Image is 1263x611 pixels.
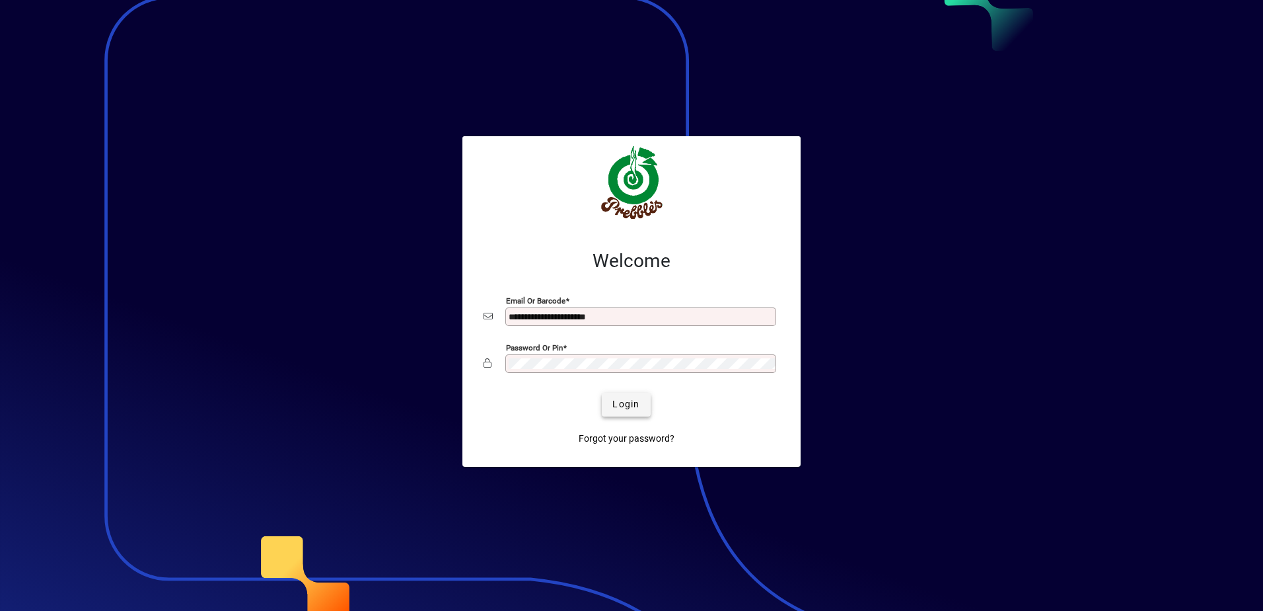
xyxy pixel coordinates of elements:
[602,393,650,417] button: Login
[579,432,674,446] span: Forgot your password?
[484,250,779,272] h2: Welcome
[506,343,563,352] mat-label: Password or Pin
[506,296,565,305] mat-label: Email or Barcode
[573,427,680,451] a: Forgot your password?
[612,397,639,411] span: Login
